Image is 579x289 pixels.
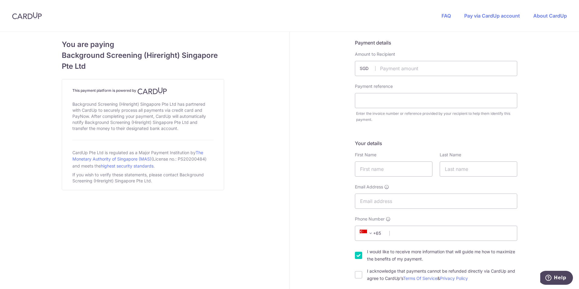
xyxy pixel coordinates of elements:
span: Phone Number [355,216,385,222]
input: First name [355,161,432,177]
input: Email address [355,194,517,209]
a: Terms Of Service [403,276,437,281]
label: First Name [355,152,376,158]
div: Background Screening (Hireright) Singapore Pte Ltd has partnered with CardUp to securely process ... [72,100,213,133]
a: Pay via CardUp account [464,13,520,19]
div: Enter the invoice number or reference provided by your recipient to help them identify this payment. [356,111,517,123]
label: I would like to receive more information that will guide me how to maximize the benefits of my pa... [367,248,517,263]
img: CardUp [12,12,42,19]
label: Payment reference [355,83,393,89]
label: I acknowledge that payments cannot be refunded directly via CardUp and agree to CardUp’s & [367,267,517,282]
h5: Your details [355,140,517,147]
input: Payment amount [355,61,517,76]
h4: This payment platform is powered by [72,87,213,95]
a: About CardUp [533,13,567,19]
h5: Payment details [355,39,517,46]
input: Last name [440,161,517,177]
span: +65 [358,230,385,237]
iframe: Opens a widget where you can find more information [540,271,573,286]
img: CardUp [137,87,167,95]
span: You are paying [62,39,224,50]
span: SGD [360,65,376,71]
a: highest security standards [101,163,154,168]
span: Background Screening (Hireright) Singapore Pte Ltd [62,50,224,72]
span: Email Address [355,184,383,190]
label: Amount to Recipient [355,51,395,57]
a: Privacy Policy [440,276,468,281]
div: CardUp Pte Ltd is regulated as a Major Payment Institution by (License no.: PS20200484) and meets... [72,148,213,171]
a: FAQ [442,13,451,19]
div: If you wish to verify these statements, please contact Background Screening (Hireright) Singapore... [72,171,213,185]
span: +65 [360,230,374,237]
label: Last Name [440,152,461,158]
